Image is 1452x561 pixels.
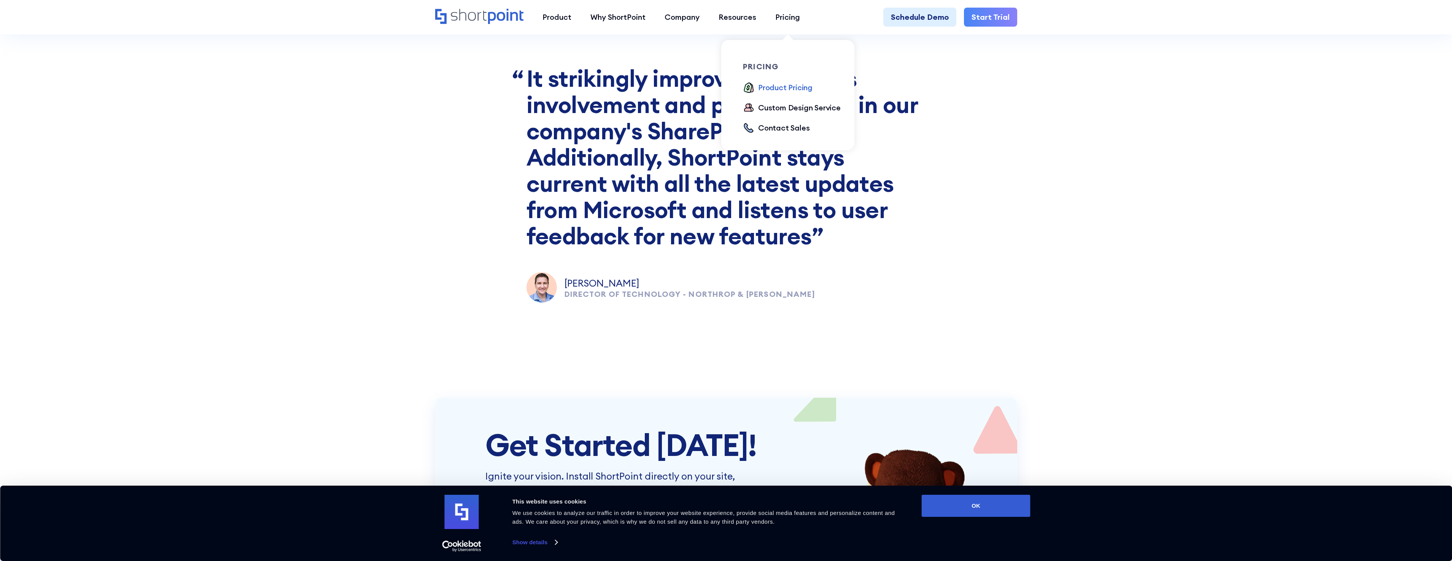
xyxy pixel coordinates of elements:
[526,272,557,303] img: Keith Perfect
[743,122,809,135] a: Contact Sales
[709,8,766,27] a: Resources
[743,82,813,94] a: Product Pricing
[512,497,905,506] div: This website uses cookies
[485,469,738,498] p: Ignite your vision. Install ShortPoint directly on your site, or play in sandbox mode. No credit ...
[435,9,524,25] a: Home
[565,290,815,298] div: Director of Technology - Northrop & [PERSON_NAME]
[743,102,841,115] a: Custom Design Service
[758,122,809,134] div: Contact Sales
[743,63,849,70] div: pricing
[526,65,926,249] blockquote: It strikingly improved our users involvement and participation in our company's SharePoint portal...
[533,8,581,27] a: Product
[542,11,571,23] div: Product
[758,82,813,93] div: Product Pricing
[512,537,557,548] a: Show details
[485,428,968,462] div: Get Started [DATE]!
[655,8,709,27] a: Company
[766,8,809,27] a: Pricing
[581,8,655,27] a: Why ShortPoint
[1315,473,1452,561] iframe: Chat Widget
[512,510,895,525] span: We use cookies to analyze our traffic in order to improve your website experience, provide social...
[964,8,1017,27] a: Start Trial
[665,11,700,23] div: Company
[775,11,800,23] div: Pricing
[428,540,495,552] a: Usercentrics Cookiebot - opens in a new window
[922,495,1031,517] button: OK
[719,11,756,23] div: Resources
[445,495,479,529] img: logo
[758,102,841,113] div: Custom Design Service
[883,8,956,27] a: Schedule Demo
[565,276,815,291] p: [PERSON_NAME]
[590,11,646,23] div: Why ShortPoint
